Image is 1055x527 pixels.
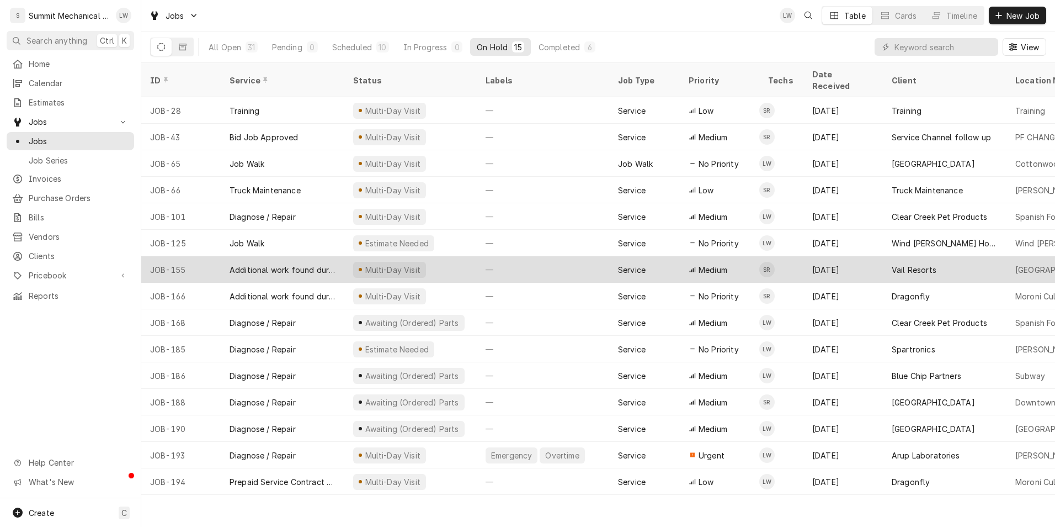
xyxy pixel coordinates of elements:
[379,41,386,53] div: 10
[892,397,975,408] div: [GEOGRAPHIC_DATA]
[141,203,221,230] div: JOB-101
[477,124,609,150] div: —
[759,341,775,357] div: LW
[477,336,609,362] div: —
[618,423,646,435] div: Service
[10,8,25,23] div: S
[230,476,335,488] div: Prepaid Service Contract Labor
[1019,41,1041,53] span: View
[477,468,609,495] div: —
[892,264,936,276] div: Vail Resorts
[803,97,883,124] div: [DATE]
[230,370,296,382] div: Diagnose / Repair
[29,77,129,89] span: Calendar
[100,35,114,46] span: Ctrl
[477,150,609,177] div: —
[759,447,775,463] div: Landon Weeks's Avatar
[230,105,259,117] div: Training
[364,423,460,435] div: Awaiting (Ordered) Parts
[7,208,134,226] a: Bills
[946,10,977,22] div: Timeline
[364,131,422,143] div: Multi-Day Visit
[803,150,883,177] div: [DATE]
[364,317,460,329] div: Awaiting (Ordered) Parts
[490,450,533,461] div: Emergency
[248,41,255,53] div: 31
[699,344,739,355] span: No Priority
[759,156,775,171] div: Landon Weeks's Avatar
[477,41,508,53] div: On Hold
[803,283,883,309] div: [DATE]
[477,309,609,336] div: —
[230,211,296,223] div: Diagnose / Repair
[989,7,1046,24] button: New Job
[1003,38,1046,56] button: View
[759,315,775,330] div: LW
[29,212,129,223] span: Bills
[364,476,422,488] div: Multi-Day Visit
[803,309,883,336] div: [DATE]
[759,156,775,171] div: LW
[403,41,447,53] div: In Progress
[844,10,866,22] div: Table
[768,75,795,86] div: Techs
[230,75,333,86] div: Service
[141,283,221,309] div: JOB-166
[699,370,727,382] span: Medium
[230,344,296,355] div: Diagnose / Repair
[141,362,221,389] div: JOB-186
[759,394,775,410] div: Skyler Roundy's Avatar
[618,344,646,355] div: Service
[892,370,961,382] div: Blue Chip Partners
[759,129,775,145] div: Skyler Roundy's Avatar
[618,370,646,382] div: Service
[230,291,335,302] div: Additional work found during Service call
[892,158,975,170] div: [GEOGRAPHIC_DATA]
[699,131,727,143] span: Medium
[803,389,883,415] div: [DATE]
[895,10,917,22] div: Cards
[759,474,775,489] div: LW
[618,476,646,488] div: Service
[230,238,264,249] div: Job Walk
[29,192,129,204] span: Purchase Orders
[150,75,210,86] div: ID
[892,185,963,196] div: Truck Maintenance
[759,474,775,489] div: Landon Weeks's Avatar
[514,41,521,53] div: 15
[29,270,112,281] span: Pricebook
[689,75,748,86] div: Priority
[364,344,430,355] div: Estimate Needed
[759,447,775,463] div: LW
[141,309,221,336] div: JOB-168
[759,182,775,198] div: Skyler Roundy's Avatar
[759,182,775,198] div: SR
[364,397,460,408] div: Awaiting (Ordered) Parts
[1015,105,1045,117] div: Training
[477,389,609,415] div: —
[477,203,609,230] div: —
[26,35,87,46] span: Search anything
[699,211,727,223] span: Medium
[309,41,316,53] div: 0
[699,317,727,329] span: Medium
[364,450,422,461] div: Multi-Day Visit
[892,131,991,143] div: Service Channel follow up
[892,450,960,461] div: Arup Laboratories
[759,341,775,357] div: Landon Weeks's Avatar
[116,8,131,23] div: LW
[7,31,134,50] button: Search anythingCtrlK
[29,508,54,518] span: Create
[759,368,775,383] div: LW
[618,185,646,196] div: Service
[141,389,221,415] div: JOB-188
[892,238,998,249] div: Wind [PERSON_NAME] Homestead
[7,189,134,207] a: Purchase Orders
[699,397,727,408] span: Medium
[699,158,739,170] span: No Priority
[477,256,609,283] div: —
[477,283,609,309] div: —
[116,8,131,23] div: Landon Weeks's Avatar
[803,230,883,256] div: [DATE]
[353,75,466,86] div: Status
